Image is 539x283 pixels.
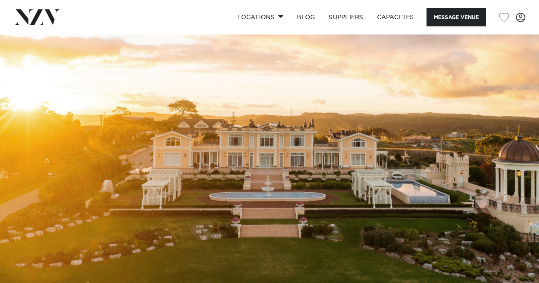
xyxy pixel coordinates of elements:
button: Message Venue [427,8,486,26]
a: SUPPLIERS [322,8,370,26]
a: BLOG [290,8,322,26]
img: nzv-logo.png [14,9,60,25]
a: Locations [231,8,290,26]
a: Capacities [370,8,421,26]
